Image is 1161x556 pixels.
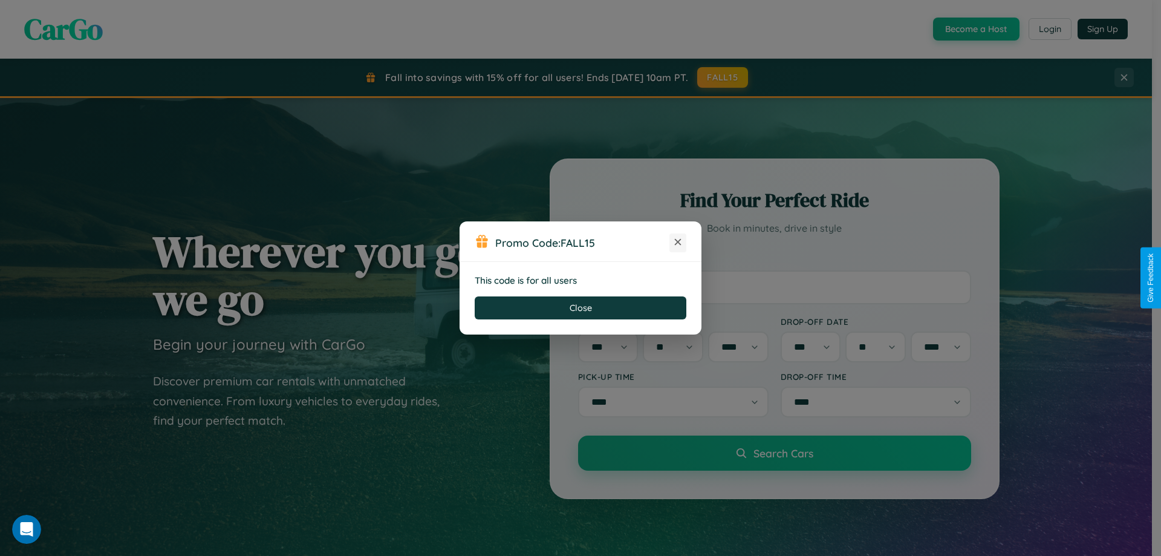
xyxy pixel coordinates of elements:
iframe: Intercom live chat [12,515,41,544]
strong: This code is for all users [475,275,577,286]
button: Close [475,296,686,319]
div: Give Feedback [1146,253,1155,303]
h3: Promo Code: [495,236,669,249]
b: FALL15 [561,236,595,249]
